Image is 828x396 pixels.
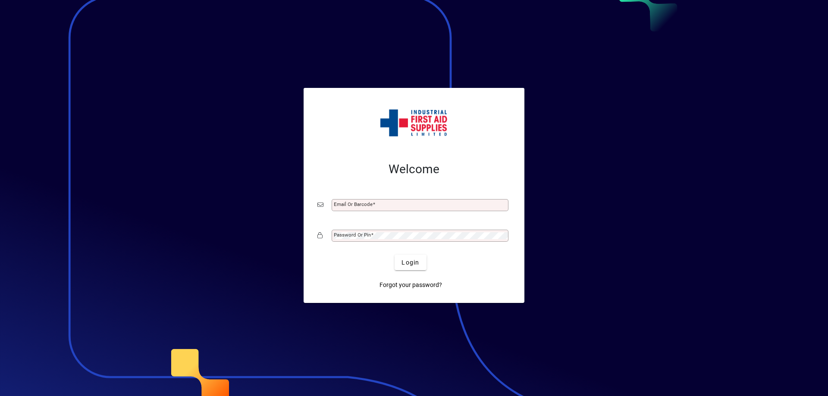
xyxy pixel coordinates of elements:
button: Login [395,255,426,270]
a: Forgot your password? [376,277,445,293]
span: Forgot your password? [379,281,442,290]
span: Login [401,258,419,267]
h2: Welcome [317,162,511,177]
mat-label: Email or Barcode [334,201,373,207]
mat-label: Password or Pin [334,232,371,238]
